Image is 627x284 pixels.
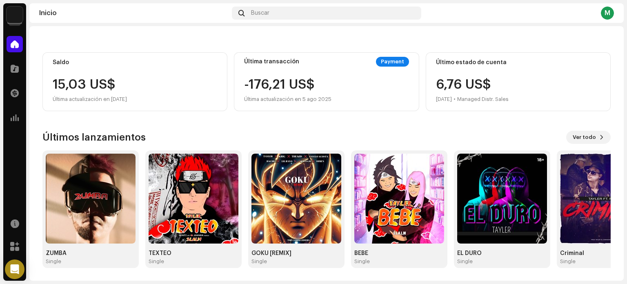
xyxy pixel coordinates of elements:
span: Ver todo [573,129,596,145]
div: Inicio [39,10,229,16]
img: fc06d723-4c42-4494-9a4d-aae2d44339d9 [354,154,444,244]
div: Última transacción [244,58,299,65]
div: [DATE] [436,94,452,104]
div: Managed Distr. Sales [457,94,509,104]
div: Single [560,258,576,265]
div: TEXTEO [149,250,238,257]
div: Single [149,258,164,265]
div: M [601,7,614,20]
div: EL DURO [457,250,547,257]
div: Single [354,258,370,265]
img: eded3ce3-054c-4dd8-ae0f-4f2608c12389 [251,154,341,244]
div: Saldo [53,59,217,66]
div: Último estado de cuenta [436,59,600,66]
div: Última actualización en [DATE] [53,94,217,104]
img: 3ce21e46-49aa-4862-a759-a313e3b037ee [457,154,547,244]
re-o-card-value: Último estado de cuenta [426,52,611,111]
span: Buscar [251,10,269,16]
div: Open Intercom Messenger [5,259,24,279]
div: Single [251,258,267,265]
button: Ver todo [566,131,611,144]
img: 720ce128-5ede-4e46-9c53-dd6cccdcf298 [149,154,238,244]
img: 9db7479b-a0ed-4693-ba83-e25935c80684 [46,154,136,244]
div: BEBE [354,250,444,257]
div: Single [46,258,61,265]
div: Payment [376,57,409,67]
re-o-card-value: Saldo [42,52,227,111]
div: GOKU [REMIX] [251,250,341,257]
h3: Últimos lanzamientos [42,131,146,144]
div: Single [457,258,473,265]
div: Última actualización en 5 ago 2025 [244,94,331,104]
div: • [454,94,456,104]
div: ZUMBA [46,250,136,257]
img: 48257be4-38e1-423f-bf03-81300282f8d9 [7,7,23,23]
